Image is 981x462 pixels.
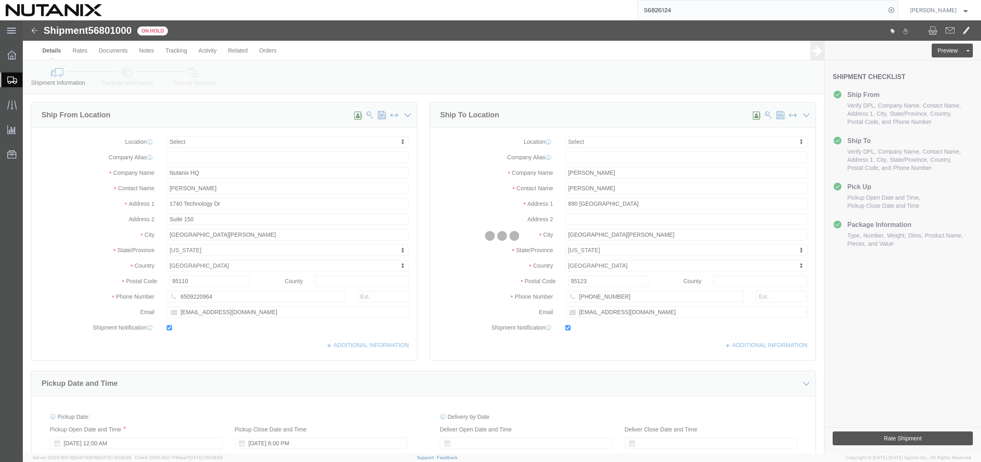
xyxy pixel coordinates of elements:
a: Support [417,455,437,460]
span: Client: 2025.19.0-7f44ea7 [135,455,223,460]
span: [DATE] 10:05:38 [98,455,131,460]
span: [DATE] 09:58:55 [189,455,223,460]
span: Copyright © [DATE]-[DATE] Agistix Inc., All Rights Reserved [846,454,971,461]
img: logo [6,4,102,16]
span: Stephanie Guadron [910,6,957,15]
a: Feedback [437,455,458,460]
input: Search for shipment number, reference number [638,0,886,20]
span: Server: 2025.19.0-192a4753216 [33,455,131,460]
button: [PERSON_NAME] [910,5,970,15]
